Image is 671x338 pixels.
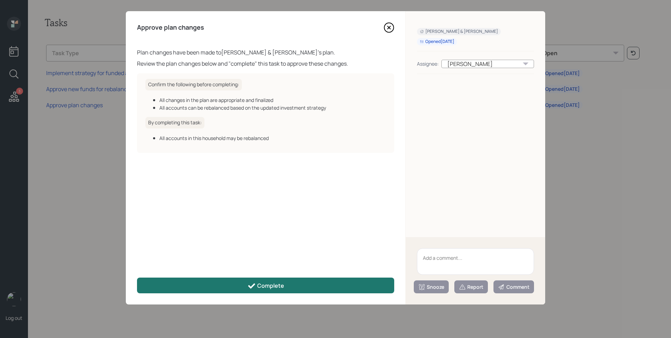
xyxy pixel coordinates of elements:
button: Comment [493,280,534,293]
h6: By completing this task: [145,117,204,128]
div: Plan changes have been made to [PERSON_NAME] & [PERSON_NAME] 's plan. [137,48,394,57]
div: Complete [247,282,284,290]
div: Report [459,284,483,291]
div: [PERSON_NAME] & [PERSON_NAME] [420,29,498,35]
button: Complete [137,278,394,293]
h4: Approve plan changes [137,24,204,31]
div: Review the plan changes below and "complete" this task to approve these changes. [137,59,394,68]
div: Comment [498,284,529,291]
button: Snooze [414,280,449,293]
div: [PERSON_NAME] [441,60,534,68]
div: Assignee: [417,60,439,67]
div: All accounts can be rebalanced based on the updated investment strategy [159,104,386,111]
div: All changes in the plan are appropriate and finalized [159,96,386,104]
button: Report [454,280,488,293]
div: All accounts in this household may be rebalanced [159,134,386,142]
div: Snooze [418,284,444,291]
div: Opened [DATE] [420,39,454,45]
h6: Confirm the following before completing: [145,79,242,90]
